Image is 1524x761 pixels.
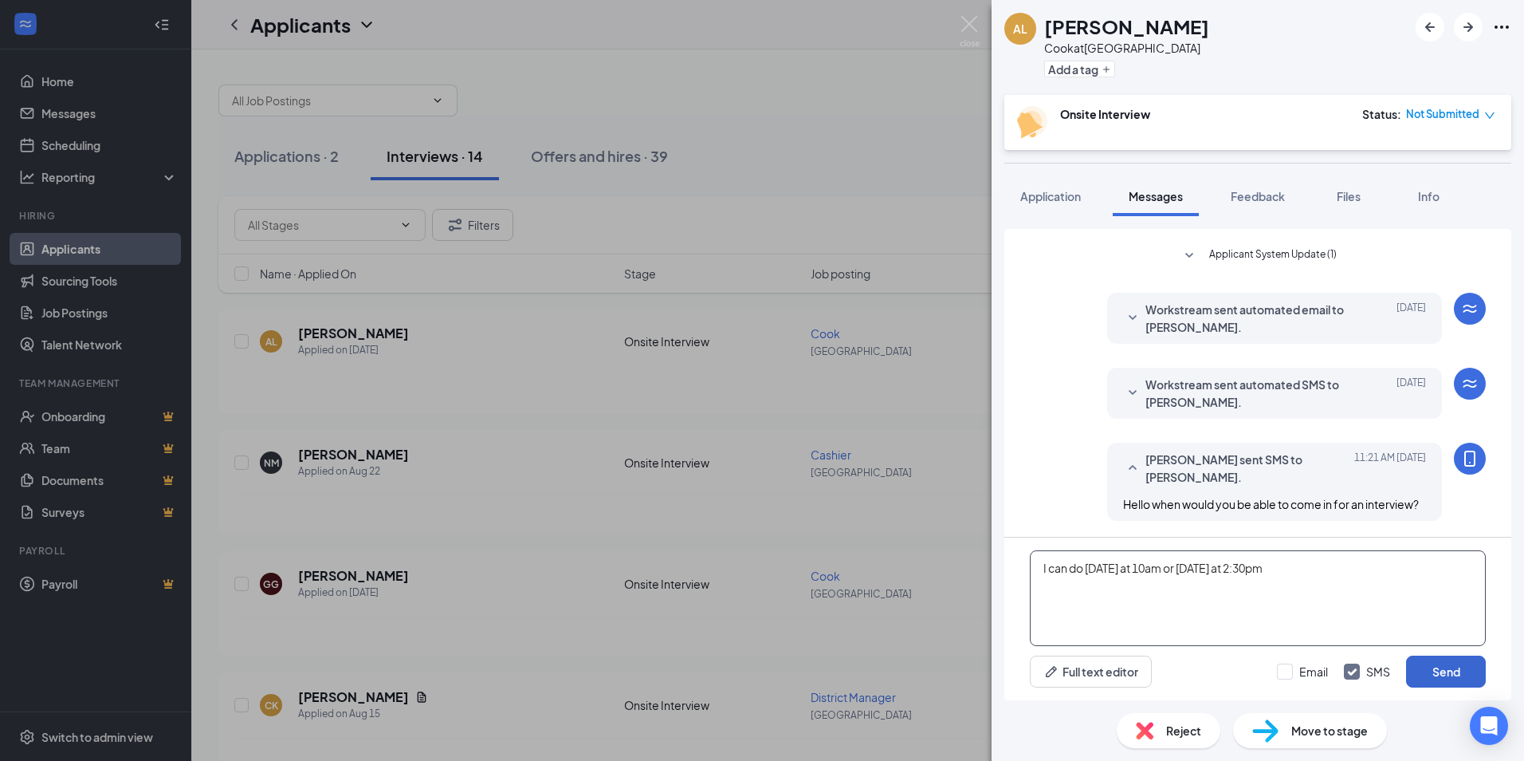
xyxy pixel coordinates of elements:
[1180,246,1199,266] svg: SmallChevronDown
[1396,376,1426,411] span: [DATE]
[1013,21,1027,37] div: AL
[1470,707,1508,745] div: Open Intercom Messenger
[1484,110,1495,121] span: down
[1209,246,1337,266] span: Applicant System Update (1)
[1454,13,1483,41] button: ArrowRight
[1231,189,1285,203] span: Feedback
[1396,301,1426,336] span: [DATE]
[1166,722,1201,739] span: Reject
[1044,13,1209,40] h1: [PERSON_NAME]
[1180,246,1337,266] button: SmallChevronDownApplicant System Update (1)
[1460,299,1479,318] svg: WorkstreamLogo
[1030,656,1152,688] button: Full text editorPen
[1492,18,1511,37] svg: Ellipses
[1416,13,1444,41] button: ArrowLeftNew
[1044,61,1115,77] button: PlusAdd a tag
[1123,384,1142,403] svg: SmallChevronDown
[1123,497,1419,511] span: Hello when would you be able to come in for an interview?
[1420,18,1440,37] svg: ArrowLeftNew
[1060,107,1150,121] b: Onsite Interview
[1044,40,1209,56] div: Cook at [GEOGRAPHIC_DATA]
[1406,656,1486,688] button: Send
[1460,449,1479,468] svg: MobileSms
[1354,451,1426,486] span: [DATE] 11:21 AM
[1459,18,1478,37] svg: ArrowRight
[1030,550,1486,646] textarea: I can do [DATE] at 10am or [DATE] at 2:30pm
[1043,664,1059,680] svg: Pen
[1020,189,1081,203] span: Application
[1460,374,1479,393] svg: WorkstreamLogo
[1123,459,1142,478] svg: SmallChevronUp
[1102,65,1111,74] svg: Plus
[1145,451,1354,486] span: [PERSON_NAME] sent SMS to [PERSON_NAME].
[1291,722,1368,739] span: Move to stage
[1337,189,1361,203] span: Files
[1362,106,1401,122] div: Status :
[1406,106,1479,122] span: Not Submitted
[1129,189,1183,203] span: Messages
[1123,309,1142,328] svg: SmallChevronDown
[1145,301,1354,336] span: Workstream sent automated email to [PERSON_NAME].
[1418,189,1440,203] span: Info
[1145,376,1354,411] span: Workstream sent automated SMS to [PERSON_NAME].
